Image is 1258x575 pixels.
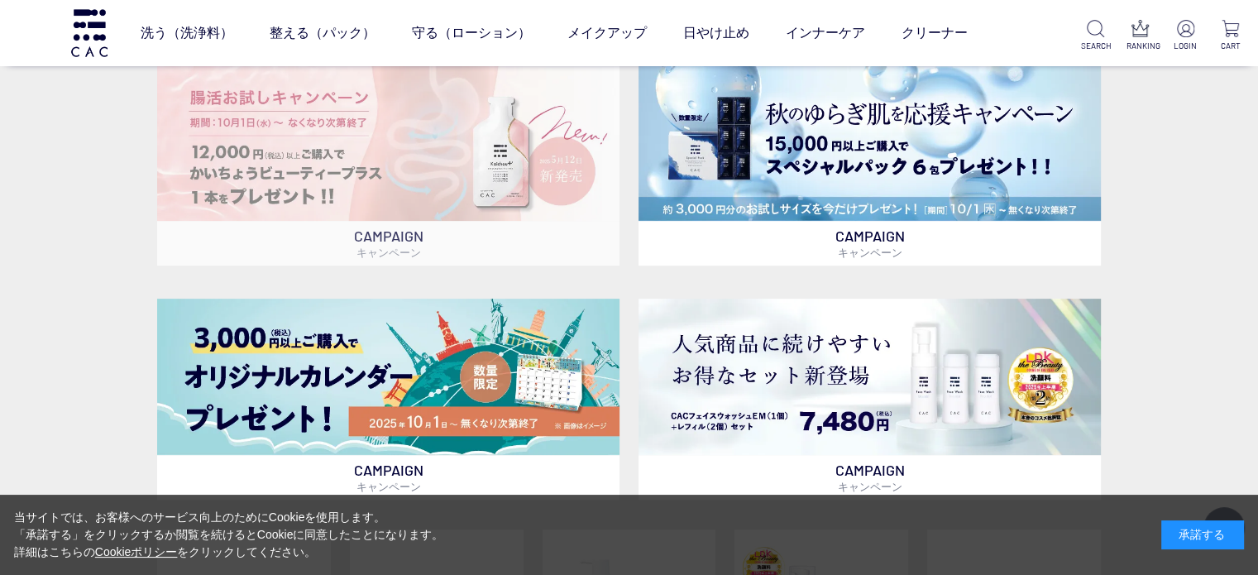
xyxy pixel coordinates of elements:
[356,246,421,259] span: キャンペーン
[14,509,444,561] div: 当サイトでは、お客様へのサービス向上のためにCookieを使用します。 「承諾する」をクリックするか閲覧を続けるとCookieに同意したことになります。 詳細はこちらの をクリックしてください。
[1216,20,1245,52] a: CART
[69,9,110,56] img: logo
[270,10,375,56] a: 整える（パック）
[567,10,647,56] a: メイクアップ
[639,221,1101,266] p: CAMPAIGN
[356,480,421,493] span: キャンペーン
[902,10,968,56] a: クリーナー
[639,455,1101,500] p: CAMPAIGN
[157,299,619,456] img: カレンダープレゼント
[412,10,531,56] a: 守る（ローション）
[1126,20,1155,52] a: RANKING
[157,64,619,221] img: 腸活お試しキャンペーン
[837,480,902,493] span: キャンペーン
[639,299,1101,456] img: フェイスウォッシュ＋レフィル2個セット
[141,10,233,56] a: 洗う（洗浄料）
[1126,40,1155,52] p: RANKING
[157,221,619,266] p: CAMPAIGN
[639,64,1101,266] a: スペシャルパックお試しプレゼント スペシャルパックお試しプレゼント CAMPAIGNキャンペーン
[1171,20,1200,52] a: LOGIN
[1081,40,1110,52] p: SEARCH
[1216,40,1245,52] p: CART
[1161,520,1244,549] div: 承諾する
[639,64,1101,221] img: スペシャルパックお試しプレゼント
[837,246,902,259] span: キャンペーン
[1081,20,1110,52] a: SEARCH
[157,455,619,500] p: CAMPAIGN
[157,64,619,266] a: 腸活お試しキャンペーン 腸活お試しキャンペーン CAMPAIGNキャンペーン
[95,545,178,558] a: Cookieポリシー
[639,299,1101,501] a: フェイスウォッシュ＋レフィル2個セット フェイスウォッシュ＋レフィル2個セット CAMPAIGNキャンペーン
[683,10,749,56] a: 日やけ止め
[786,10,865,56] a: インナーケア
[1171,40,1200,52] p: LOGIN
[157,299,619,501] a: カレンダープレゼント カレンダープレゼント CAMPAIGNキャンペーン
